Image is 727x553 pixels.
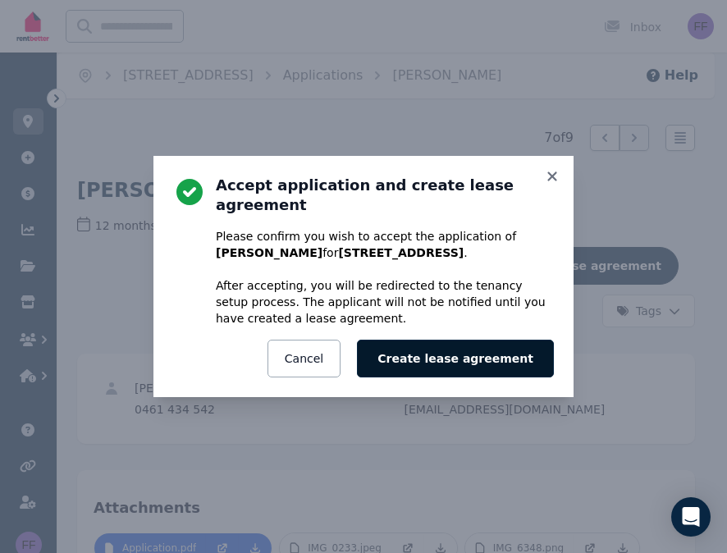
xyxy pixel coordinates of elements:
p: Please confirm you wish to accept the application of for . After accepting, you will be redirecte... [216,228,554,327]
h3: Accept application and create lease agreement [216,176,554,215]
button: Cancel [267,340,341,377]
b: [STREET_ADDRESS] [338,246,464,259]
b: [PERSON_NAME] [216,246,322,259]
button: Create lease agreement [357,340,554,377]
div: Open Intercom Messenger [671,497,711,537]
